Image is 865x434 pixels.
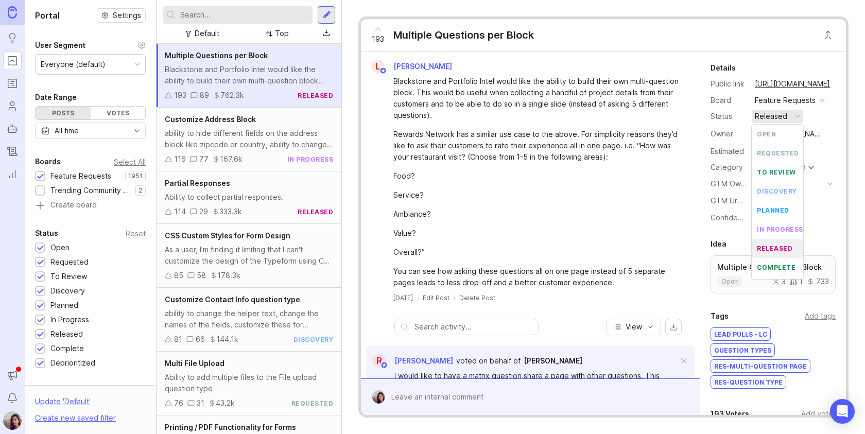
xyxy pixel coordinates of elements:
[197,397,204,409] div: 31
[711,344,774,356] div: Question Types
[275,28,289,39] div: Top
[711,408,749,420] div: 193 Voters
[524,355,582,367] a: [PERSON_NAME]
[366,354,453,368] a: R[PERSON_NAME]
[50,300,78,311] div: Planned
[393,293,413,302] a: [DATE]
[157,224,341,288] a: CSS Custom Styles for Form DesignAs a user, I'm finding it limiting that I can't customize the de...
[393,129,679,163] div: Rewards Network has a similar use case to the above. For simplicity reasons they’d like to ask th...
[3,119,22,138] a: Autopilot
[757,263,795,272] div: complete
[157,171,341,224] a: Partial ResponsesAbility to collect partial responses.11429333.3kreleased
[711,328,770,340] div: Lead Pulls - LC
[139,186,143,195] p: 2
[790,278,803,285] div: 1
[291,399,334,408] div: requested
[711,360,810,372] div: RES-Multi-Question Page
[157,352,341,415] a: Multi File UploadAbility to add multiple files to the File upload question type763143.2krequested
[711,179,752,188] label: GTM Owner
[3,165,22,183] a: Reporting
[818,25,838,45] button: Close button
[197,270,206,281] div: 58
[50,185,130,196] div: Trending Community Topics
[393,247,679,258] div: Overall?”
[711,310,729,322] div: Tags
[157,108,341,171] a: Customize Address Blockability to hide different fields on the address block like zipcode or coun...
[423,293,449,302] div: Edit Post
[3,142,22,161] a: Changelog
[380,361,388,369] img: member badge
[711,95,747,106] div: Board
[456,355,521,367] div: voted on behalf of
[165,244,333,267] div: As a user, I'm finding it limiting that I can't customize the design of the Typeform using CSS cu...
[711,196,759,205] label: GTM Urgency
[50,271,87,282] div: To Review
[417,293,419,302] div: ·
[174,153,186,165] div: 116
[379,67,387,75] img: member badge
[393,209,679,220] div: Ambiance?
[372,390,385,404] img: Leigh Smith
[665,319,682,335] button: export comments
[165,231,290,240] span: CSS Custom Styles for Form Design
[8,6,17,18] img: Canny Home
[372,33,384,45] span: 193
[755,111,787,122] div: released
[393,266,679,288] div: You can see how asking these questions all on one page instead of 5 separate pages leads to less ...
[165,192,333,203] div: Ability to collect partial responses.
[755,95,816,106] div: Feature Requests
[50,256,89,268] div: Requested
[3,29,22,47] a: Ideas
[165,51,268,60] span: Multiple Questions per Block
[393,170,679,182] div: Food?
[165,308,333,331] div: ability to change the helper text, change the names of the fields, customize these for different ...
[165,372,333,394] div: Ability to add multiple files to the File upload question type
[129,127,145,135] svg: toggle icon
[757,225,803,234] div: in progress
[35,91,77,103] div: Date Range
[371,60,385,73] div: L
[3,74,22,93] a: Roadmaps
[711,62,736,74] div: Details
[805,310,836,322] div: Add tags
[757,206,789,215] div: planned
[35,227,58,239] div: Status
[216,397,235,409] div: 43.2k
[717,262,829,272] p: Multiple Questions per Block
[50,170,111,182] div: Feature Requests
[41,59,106,70] div: Everyone (default)
[165,115,256,124] span: Customize Address Block
[607,319,661,335] button: View
[97,8,146,23] button: Settings
[711,78,747,90] div: Public link
[174,270,183,281] div: 85
[454,293,455,302] div: ·
[165,179,230,187] span: Partial Responses
[393,62,452,71] span: [PERSON_NAME]
[165,423,296,431] span: Printing / PDF Functionality for Forms
[3,411,22,430] img: Leigh Smith
[216,334,238,345] div: 144.1k
[293,335,334,344] div: discovery
[174,206,186,217] div: 114
[35,39,85,51] div: User Segment
[298,91,333,100] div: released
[711,238,726,250] div: Idea
[757,168,796,177] div: to review
[165,64,333,86] div: Blackstone and Portfolio Intel would like the ability to build their own multi-question block. Th...
[393,294,413,302] time: [DATE]
[3,389,22,407] button: Notifications
[50,343,84,354] div: Complete
[757,244,792,253] div: released
[393,189,679,201] div: Service?
[35,396,91,412] div: Update ' Default '
[35,155,61,168] div: Boards
[199,153,209,165] div: 77
[50,328,83,340] div: Released
[220,90,244,101] div: 762.3k
[711,128,747,140] div: Owner
[459,293,495,302] div: Delete Post
[752,77,833,91] a: [URL][DOMAIN_NAME]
